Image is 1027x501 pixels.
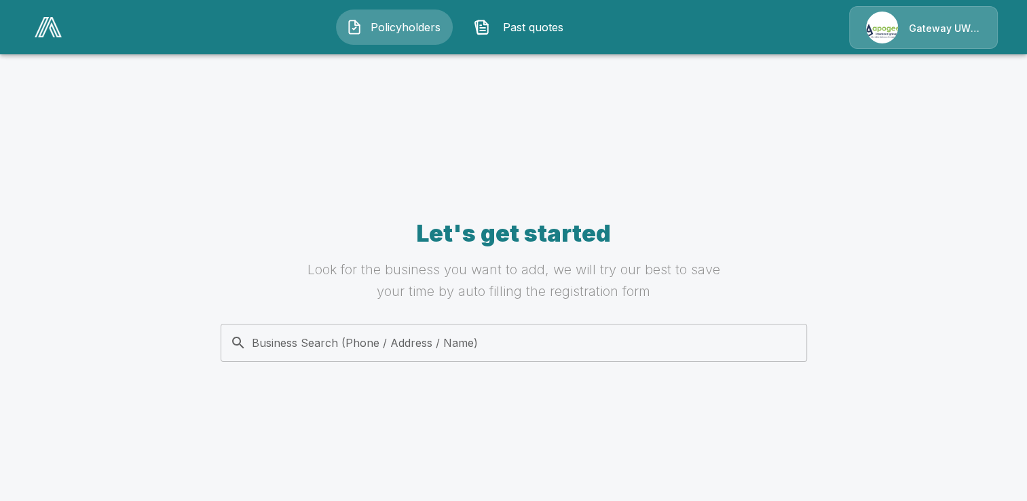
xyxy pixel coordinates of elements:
h6: Look for the business you want to add, we will try our best to save your time by auto filling the... [299,259,729,302]
img: Past quotes Icon [474,19,490,35]
button: Policyholders IconPolicyholders [336,10,453,45]
img: Policyholders Icon [346,19,362,35]
span: Policyholders [368,19,443,35]
h4: Let's get started [299,219,729,248]
button: Past quotes IconPast quotes [464,10,580,45]
span: Past quotes [496,19,570,35]
img: AA Logo [35,17,62,37]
